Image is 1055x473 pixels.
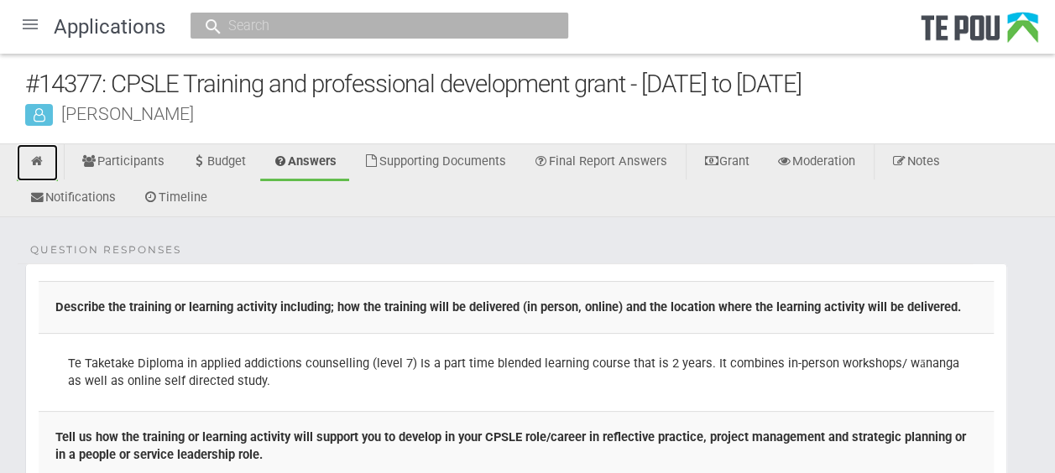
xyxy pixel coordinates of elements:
[55,299,961,314] b: Describe the training or learning activity including; how the training will be delivered (in pers...
[25,66,1055,102] div: #14377: CPSLE Training and professional development grant - [DATE] to [DATE]
[69,144,177,181] a: Participants
[260,144,350,181] a: Answers
[351,144,519,181] a: Supporting Documents
[25,105,1055,122] div: [PERSON_NAME]
[130,180,220,217] a: Timeline
[691,144,762,181] a: Grant
[764,144,868,181] a: Moderation
[223,17,519,34] input: Search
[879,144,953,181] a: Notes
[30,242,181,257] span: Question Responses
[39,333,994,412] td: Te Taketake Diploma in applied addictions counselling (level 7) Is a part time blended learning c...
[520,144,680,181] a: Final Report Answers
[55,429,966,462] b: Tell us how the training or learning activity will support you to develop in your CPSLE role/care...
[17,180,128,217] a: Notifications
[179,144,259,181] a: Budget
